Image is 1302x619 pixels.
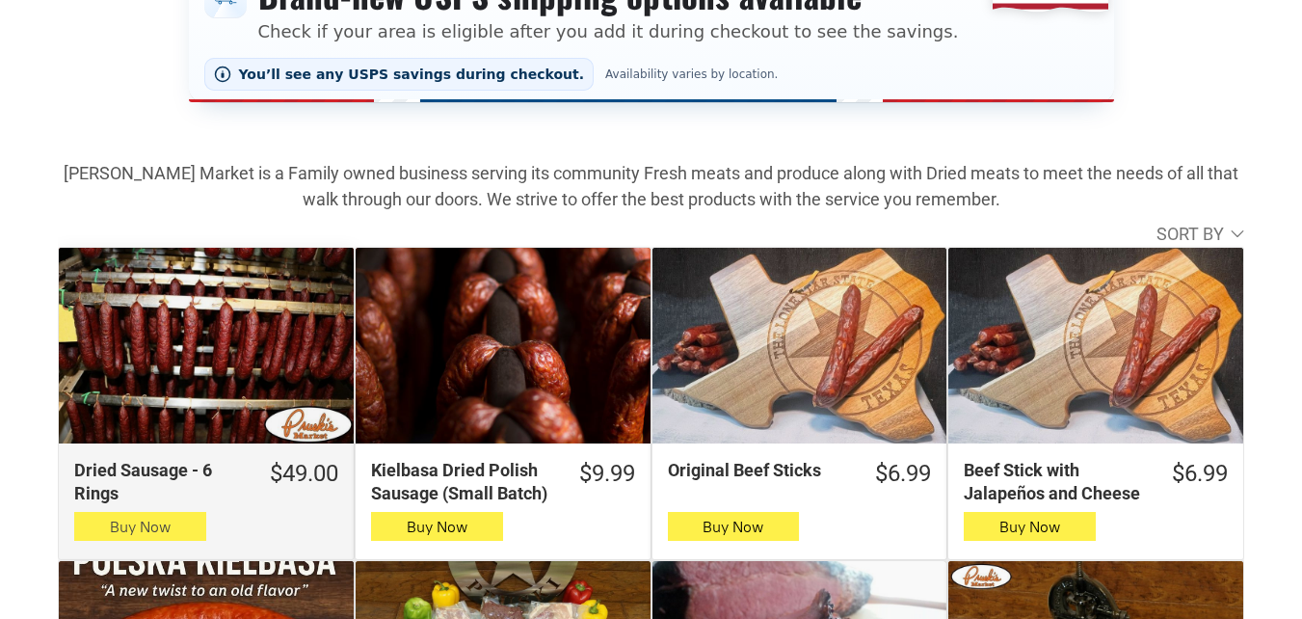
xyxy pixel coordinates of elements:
button: Buy Now [371,512,503,541]
button: Buy Now [668,512,800,541]
span: You’ll see any USPS savings during checkout. [239,67,585,82]
div: Beef Stick with Jalapeños and Cheese [964,459,1145,504]
strong: [PERSON_NAME] Market is a Family owned business serving its community Fresh meats and produce alo... [64,163,1238,209]
div: Dried Sausage - 6 Rings [74,459,243,504]
a: Kielbasa Dried Polish Sausage (Small Batch) [356,248,651,444]
a: $49.00Dried Sausage - 6 Rings [59,459,354,504]
a: $6.99Beef Stick with Jalapeños and Cheese [948,459,1243,504]
a: Original Beef Sticks [652,248,947,444]
a: $6.99Original Beef Sticks [652,459,947,489]
span: Buy Now [110,518,171,536]
a: Beef Stick with Jalapeños and Cheese [948,248,1243,444]
div: Original Beef Sticks [668,459,849,481]
span: Buy Now [703,518,763,536]
div: $49.00 [270,459,338,489]
button: Buy Now [74,512,206,541]
div: $6.99 [1172,459,1228,489]
a: Dried Sausage - 6 Rings [59,248,354,444]
span: Buy Now [999,518,1060,536]
div: Kielbasa Dried Polish Sausage (Small Batch) [371,459,552,504]
div: $9.99 [579,459,635,489]
span: Availability varies by location. [601,67,782,81]
button: Buy Now [964,512,1096,541]
a: $9.99Kielbasa Dried Polish Sausage (Small Batch) [356,459,651,504]
div: $6.99 [875,459,931,489]
p: Check if your area is eligible after you add it during checkout to see the savings. [258,18,959,44]
span: Buy Now [407,518,467,536]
